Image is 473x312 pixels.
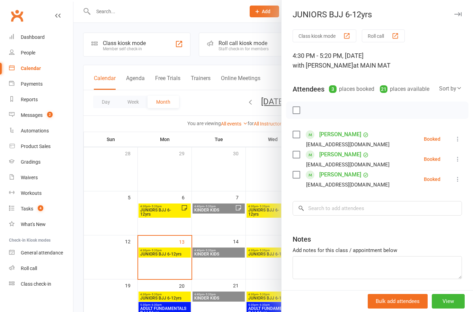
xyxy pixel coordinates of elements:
div: General attendance [21,250,63,255]
div: Notes [293,234,311,244]
div: Sort by [439,84,462,93]
a: [PERSON_NAME] [319,149,361,160]
div: Gradings [21,159,41,165]
div: Waivers [21,175,38,180]
span: 2 [47,112,53,118]
div: [EMAIL_ADDRESS][DOMAIN_NAME] [306,180,390,189]
a: [PERSON_NAME] [319,129,361,140]
div: Class check-in [21,281,51,287]
a: Tasks 4 [9,201,73,217]
div: Workouts [21,190,42,196]
div: Add notes for this class / appointment below [293,246,462,254]
a: Workouts [9,185,73,201]
div: Booked [424,157,440,162]
div: Payments [21,81,43,87]
input: Search to add attendees [293,201,462,216]
a: People [9,45,73,61]
span: 4 [38,205,43,211]
div: Booked [424,137,440,141]
a: Product Sales [9,139,73,154]
div: 21 [380,85,387,93]
div: places available [380,84,429,94]
a: Calendar [9,61,73,76]
div: [EMAIL_ADDRESS][DOMAIN_NAME] [306,160,390,169]
div: [EMAIL_ADDRESS][DOMAIN_NAME] [306,140,390,149]
a: General attendance kiosk mode [9,245,73,261]
button: Roll call [362,29,405,42]
div: Reports [21,97,38,102]
div: People [21,50,35,55]
div: Dashboard [21,34,45,40]
a: Reports [9,92,73,107]
span: at MAIN MAT [353,62,391,69]
a: Gradings [9,154,73,170]
a: Automations [9,123,73,139]
div: JUNIORS BJJ 6-12yrs [282,10,473,19]
div: Roll call [21,266,37,271]
div: places booked [329,84,374,94]
a: What's New [9,217,73,232]
a: Dashboard [9,29,73,45]
a: Messages 2 [9,107,73,123]
a: [PERSON_NAME] [319,169,361,180]
div: 4:30 PM - 5:20 PM, [DATE] [293,51,462,70]
button: Class kiosk mode [293,29,356,42]
a: Clubworx [8,7,26,24]
div: What's New [21,222,46,227]
div: Booked [424,177,440,182]
a: Waivers [9,170,73,185]
a: Roll call [9,261,73,276]
div: Product Sales [21,144,51,149]
a: Payments [9,76,73,92]
button: View [432,294,465,309]
div: Calendar [21,66,41,71]
a: Class kiosk mode [9,276,73,292]
div: Automations [21,128,49,133]
button: Bulk add attendees [368,294,428,309]
div: Attendees [293,84,324,94]
div: Tasks [21,206,33,211]
div: 3 [329,85,337,93]
span: with [PERSON_NAME] [293,62,353,69]
div: Messages [21,112,43,118]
